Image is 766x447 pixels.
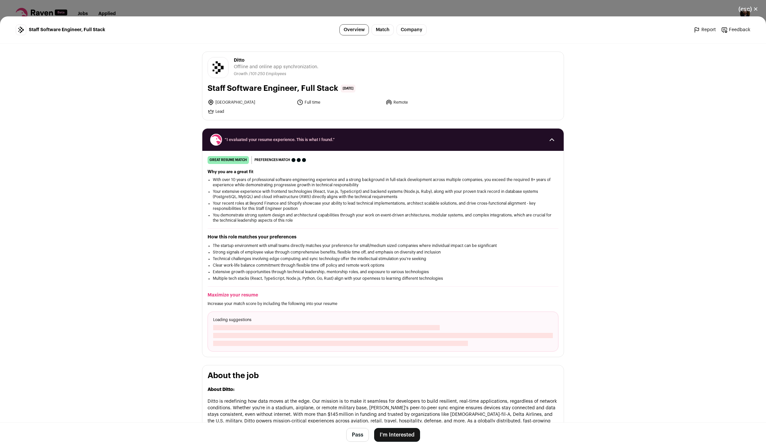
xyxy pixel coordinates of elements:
strong: About Ditto: [208,387,234,392]
li: Full time [297,99,382,106]
span: Staff Software Engineer, Full Stack [29,27,105,33]
h2: About the job [208,371,558,381]
a: Company [396,24,427,35]
img: fb02bf126c14052132a8d0e97567fa10189a7c3babfda48d58d7be9db6dec018.jpg [208,56,228,79]
span: [DATE] [341,85,355,92]
li: Growth [234,71,249,76]
h1: Staff Software Engineer, Full Stack [208,83,338,94]
li: Extensive growth opportunities through technical leadership, mentorship roles, and exposure to va... [213,269,553,274]
p: Increase your match score by including the following into your resume [208,301,558,306]
button: Pass [346,428,369,442]
li: / [249,71,286,76]
li: Your extensive experience with frontend technologies (React, Vue.js, TypeScript) and backend syst... [213,189,553,199]
a: Feedback [721,27,750,33]
span: “I evaluated your resume experience. This is what I found.” [225,137,541,142]
li: Remote [386,99,471,106]
a: Match [372,24,394,35]
li: Strong signals of employee value through comprehensive benefits, flexible time off, and emphasis ... [213,250,553,255]
span: Preferences match [254,157,290,163]
span: Ditto [234,57,318,64]
button: I'm Interested [374,428,420,442]
h2: Why you are a great fit [208,169,558,174]
li: Multiple tech stacks (React, TypeScript, Node.js, Python, Go, Rust) align with your openness to l... [213,276,553,281]
li: The startup environment with small teams directly matches your preference for small/medium sized ... [213,243,553,248]
li: With over 10 years of professional software engineering experience and a strong background in ful... [213,177,553,188]
h2: Maximize your resume [208,292,558,298]
img: fb02bf126c14052132a8d0e97567fa10189a7c3babfda48d58d7be9db6dec018.jpg [16,24,26,35]
li: Your recent roles at Beyond Finance and Shopify showcase your ability to lead technical implement... [213,201,553,211]
div: Loading suggestions [208,312,558,352]
button: Close modal [731,2,766,16]
li: Lead [208,108,293,115]
a: Report [694,27,716,33]
span: Offline and online app synchronization. [234,64,318,70]
p: Ditto is redefining how data moves at the edge. Our mission is to make it seamless for developers... [208,398,558,437]
li: You demonstrate strong system design and architectural capabilities through your work on event-dr... [213,213,553,223]
span: 101-250 Employees [251,72,286,76]
a: Overview [339,24,369,35]
li: [GEOGRAPHIC_DATA] [208,99,293,106]
div: great resume match [208,156,249,164]
h2: How this role matches your preferences [208,234,558,240]
li: Technical challenges involving edge computing and sync technology offer the intellectual stimulat... [213,256,553,261]
li: Clear work-life balance commitment through flexible time off policy and remote work options [213,263,553,268]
